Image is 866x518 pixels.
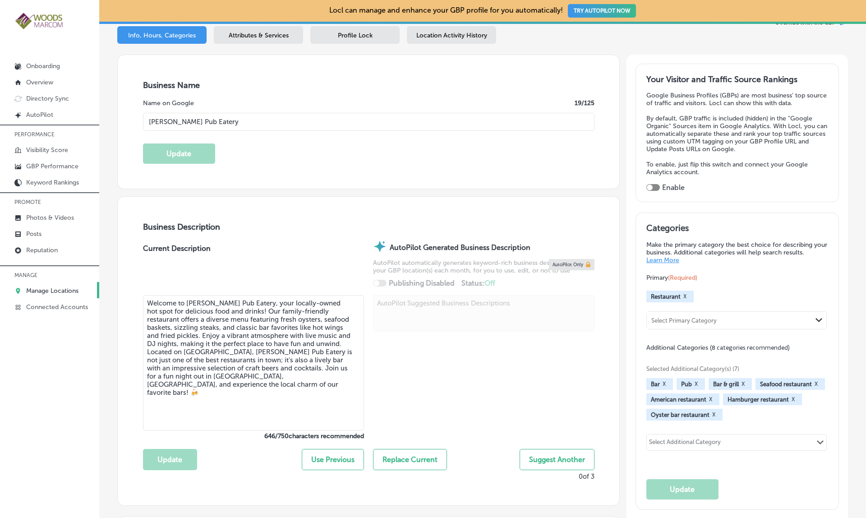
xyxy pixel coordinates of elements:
button: X [709,411,718,418]
span: Bar [651,381,660,388]
h3: Categories [646,223,829,236]
img: autopilot-icon [373,240,387,253]
button: X [660,380,668,388]
span: Oyster bar restaurant [651,412,709,418]
h3: Your Visitor and Traffic Source Rankings [646,74,829,84]
input: Enter Location Name [143,113,594,131]
p: AutoPilot [26,111,53,119]
button: Update [143,143,215,164]
p: Keyword Rankings [26,179,79,186]
span: Restaurant [651,293,681,300]
span: Profile Lock [338,32,373,39]
p: Visibility Score [26,146,68,154]
p: By default, GBP traffic is included (hidden) in the "Google Organic" Sources item in Google Analy... [646,115,829,153]
label: Current Description [143,244,211,295]
span: Attributes & Services [229,32,289,39]
span: Additional Categories [646,344,790,351]
p: Reputation [26,246,58,254]
p: Photos & Videos [26,214,74,222]
div: Select Primary Category [651,317,717,324]
button: X [789,396,797,403]
label: Enable [662,183,685,192]
button: Replace Current [373,449,447,470]
p: Directory Sync [26,95,69,102]
p: 0 of 3 [579,472,594,481]
span: Hamburger restaurant [728,396,789,403]
label: Name on Google [143,99,194,107]
p: Google Business Profiles (GBPs) are most business' top source of traffic and visitors. Locl can s... [646,92,829,107]
span: American restaurant [651,396,706,403]
button: Use Previous [302,449,364,470]
span: Selected Additional Category(s) (7) [646,365,822,372]
label: 646 / 750 characters recommended [143,432,364,440]
p: Posts [26,230,41,238]
p: Make the primary category the best choice for describing your business. Additional categories wil... [646,241,829,264]
span: Location Activity History [416,32,487,39]
button: TRY AUTOPILOT NOW [568,4,636,18]
h3: Business Name [143,80,594,90]
button: X [812,380,820,388]
strong: AutoPilot Generated Business Description [390,243,530,252]
p: Onboarding [26,62,60,70]
span: Bar & grill [713,381,739,388]
button: Update [143,449,197,470]
label: 19 /125 [575,99,594,107]
p: Overview [26,79,53,86]
span: Primary [646,274,697,282]
div: Select Additional Category [649,439,721,449]
span: Info, Hours, Categories [128,32,196,39]
p: Manage Locations [26,287,78,295]
img: 4a29b66a-e5ec-43cd-850c-b989ed1601aaLogo_Horizontal_BerryOlive_1000.jpg [14,12,64,30]
button: Suggest Another [520,449,594,470]
button: X [681,293,689,300]
button: Update [646,479,719,499]
button: X [706,396,715,403]
span: Seafood restaurant [760,381,812,388]
span: (Required) [668,274,697,282]
p: GBP Performance [26,162,78,170]
h3: Business Description [143,222,594,232]
span: Pub [681,381,692,388]
a: Learn More [646,256,679,264]
textarea: Welcome to [PERSON_NAME] Pub Eatery, your locally-owned hot spot for delicious food and drinks! O... [143,295,364,430]
span: (8 categories recommended) [710,343,790,352]
button: X [692,380,700,388]
p: To enable, just flip this switch and connect your Google Analytics account. [646,161,829,176]
p: Connected Accounts [26,303,88,311]
button: X [739,380,747,388]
